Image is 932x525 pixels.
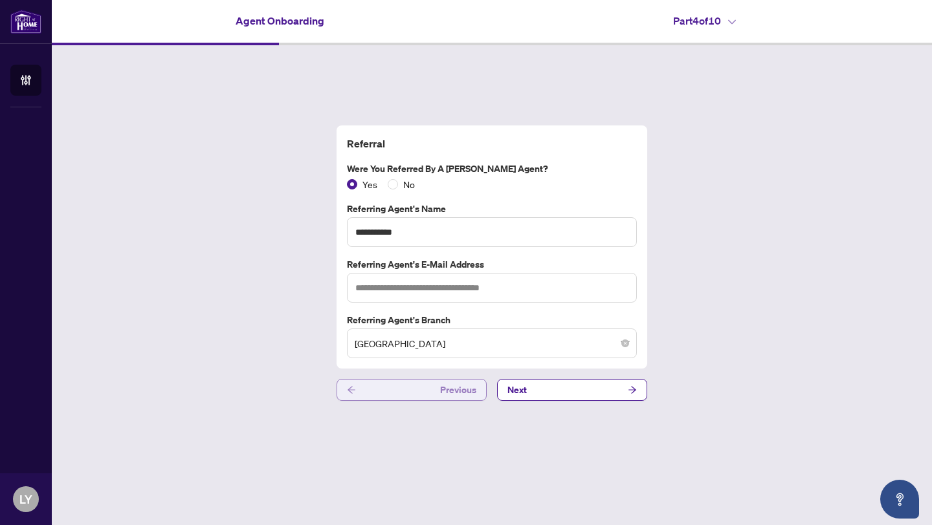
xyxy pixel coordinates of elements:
span: Next [507,380,527,400]
h4: Agent Onboarding [236,13,324,28]
button: Previous [337,379,487,401]
span: Previous [440,380,476,400]
img: logo [10,10,41,34]
h4: Referral [347,136,637,151]
span: Burlington [355,331,629,356]
h4: Part 4 of 10 [673,13,736,28]
label: Referring Agent's E-Mail Address [347,257,637,272]
button: Open asap [880,480,919,519]
span: close-circle [621,339,629,347]
span: arrow-right [628,385,637,394]
label: Were you referred by a [PERSON_NAME] Agent? [347,162,637,176]
span: Yes [357,177,383,191]
span: No [398,177,420,191]
button: Next [497,379,647,401]
label: Referring Agent's Name [347,202,637,216]
span: LY [19,490,32,508]
label: Referring Agent's Branch [347,313,637,327]
span: arrow-left [347,385,356,394]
